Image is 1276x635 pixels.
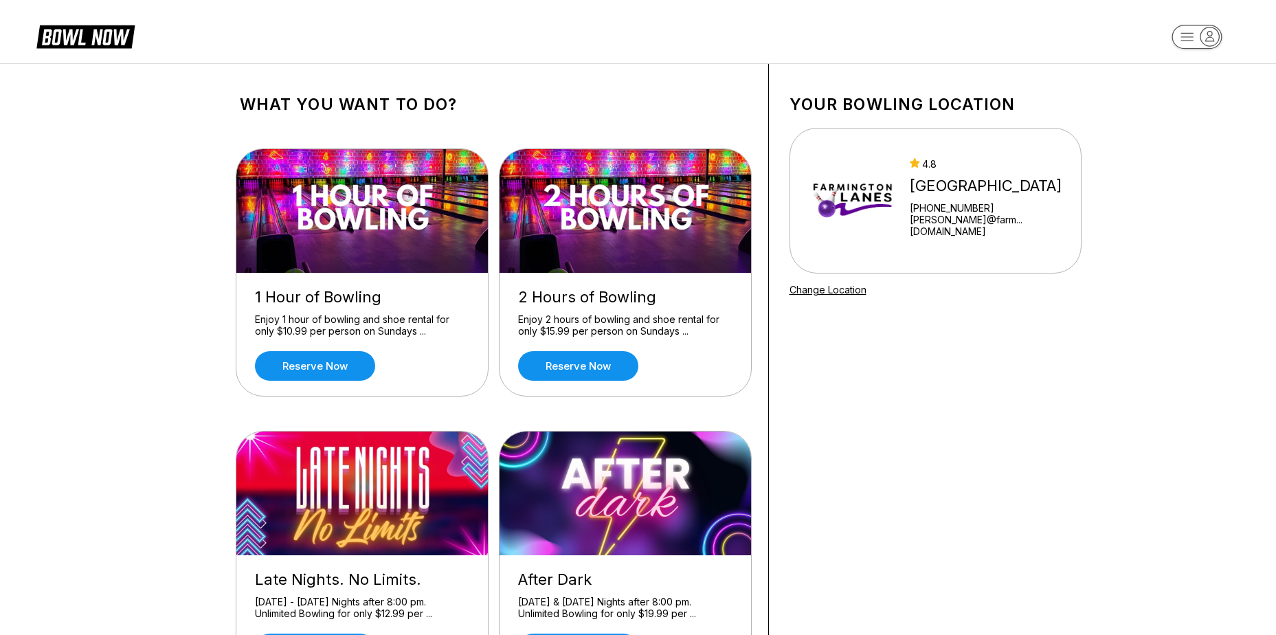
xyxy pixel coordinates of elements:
div: Enjoy 2 hours of bowling and shoe rental for only $15.99 per person on Sundays ... [518,313,732,337]
div: [DATE] & [DATE] Nights after 8:00 pm. Unlimited Bowling for only $19.99 per ... [518,596,732,620]
img: After Dark [500,432,752,555]
div: [DATE] - [DATE] Nights after 8:00 pm. Unlimited Bowling for only $12.99 per ... [255,596,469,620]
div: After Dark [518,570,732,589]
a: Reserve now [255,351,375,381]
div: [PHONE_NUMBER] [910,202,1075,214]
div: [GEOGRAPHIC_DATA] [910,177,1075,195]
div: Enjoy 1 hour of bowling and shoe rental for only $10.99 per person on Sundays ... [255,313,469,337]
a: Change Location [790,284,866,296]
h1: What you want to do? [240,95,748,114]
a: [PERSON_NAME]@farm...[DOMAIN_NAME] [910,214,1075,237]
div: 4.8 [910,158,1075,170]
div: Late Nights. No Limits. [255,570,469,589]
img: Late Nights. No Limits. [236,432,489,555]
div: 1 Hour of Bowling [255,288,469,307]
a: Reserve now [518,351,638,381]
div: 2 Hours of Bowling [518,288,732,307]
h1: Your bowling location [790,95,1082,114]
img: Farmington Lanes [808,149,898,252]
img: 2 Hours of Bowling [500,149,752,273]
img: 1 Hour of Bowling [236,149,489,273]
